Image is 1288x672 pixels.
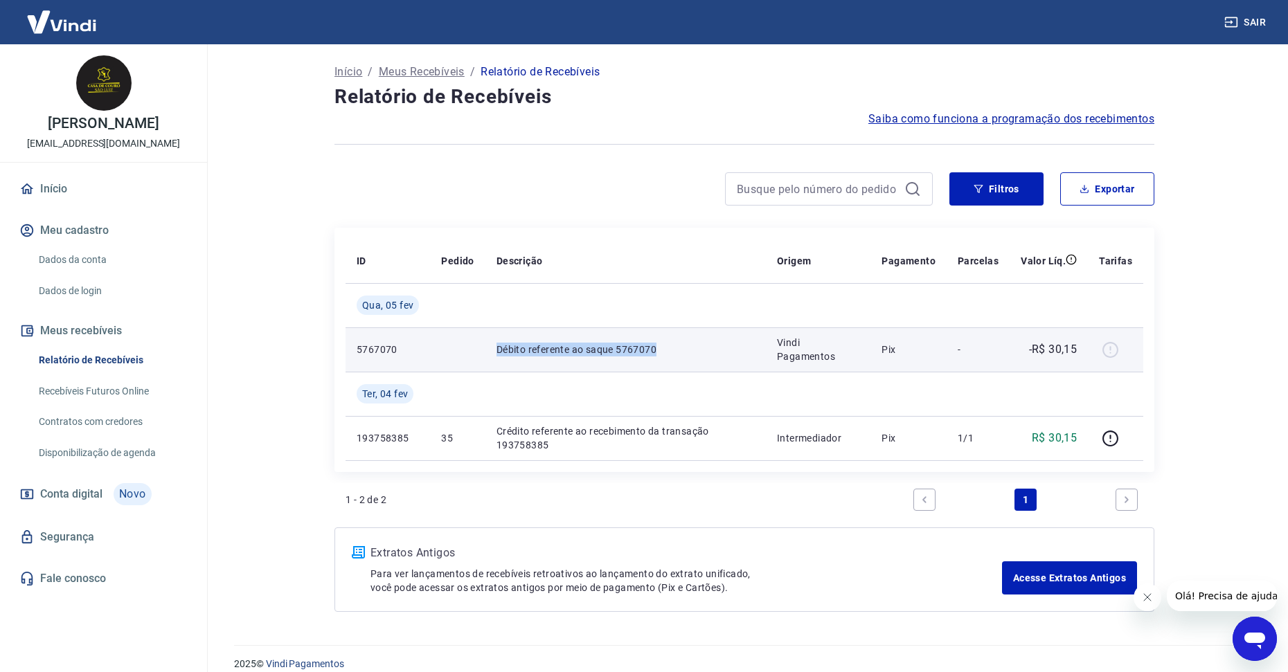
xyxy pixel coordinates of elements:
p: Pix [882,343,936,356]
p: Débito referente ao saque 5767070 [497,343,755,356]
p: 2025 © [234,657,1255,671]
a: Saiba como funciona a programação dos recebimentos [868,111,1154,127]
a: Início [334,64,362,80]
a: Page 1 is your current page [1014,489,1037,511]
iframe: Mensagem da empresa [1167,581,1277,611]
p: -R$ 30,15 [1029,341,1077,358]
button: Meus recebíveis [17,316,190,346]
p: [PERSON_NAME] [48,116,159,131]
p: Pedido [441,254,474,268]
a: Fale conosco [17,563,190,594]
img: ícone [352,546,365,559]
p: Vindi Pagamentos [777,336,859,363]
p: Relatório de Recebíveis [481,64,600,80]
ul: Pagination [908,483,1143,516]
img: Vindi [17,1,107,43]
p: Intermediador [777,431,859,445]
p: / [368,64,373,80]
span: Conta digital [40,484,102,504]
p: 5767070 [357,343,419,356]
a: Vindi Pagamentos [266,658,344,669]
p: 35 [441,431,474,445]
p: Para ver lançamentos de recebíveis retroativos ao lançamento do extrato unificado, você pode aces... [370,567,1002,594]
p: - [958,343,999,356]
p: Parcelas [958,254,999,268]
p: Valor Líq. [1021,254,1066,268]
iframe: Botão para abrir a janela de mensagens [1233,617,1277,661]
span: Qua, 05 fev [362,298,413,312]
p: 193758385 [357,431,419,445]
p: [EMAIL_ADDRESS][DOMAIN_NAME] [27,136,180,151]
p: Descrição [497,254,543,268]
span: Olá! Precisa de ajuda? [8,10,116,21]
a: Disponibilização de agenda [33,439,190,467]
p: Pix [882,431,936,445]
a: Previous page [913,489,936,511]
h4: Relatório de Recebíveis [334,83,1154,111]
a: Contratos com credores [33,408,190,436]
p: / [470,64,475,80]
a: Dados da conta [33,246,190,274]
button: Sair [1222,10,1271,35]
button: Filtros [949,172,1044,206]
input: Busque pelo número do pedido [737,179,899,199]
a: Meus Recebíveis [379,64,465,80]
p: Tarifas [1099,254,1132,268]
p: 1 - 2 de 2 [346,493,386,507]
p: Extratos Antigos [370,545,1002,561]
a: Dados de login [33,277,190,305]
p: 1/1 [958,431,999,445]
a: Conta digitalNovo [17,478,190,511]
p: R$ 30,15 [1032,430,1077,446]
button: Exportar [1060,172,1154,206]
p: Pagamento [882,254,936,268]
span: Ter, 04 fev [362,387,408,401]
a: Início [17,174,190,204]
a: Next page [1116,489,1138,511]
img: 08a53025-34e7-4c2a-b49c-e62a41d0fbfe.jpeg [76,55,132,111]
a: Acesse Extratos Antigos [1002,561,1137,594]
p: Crédito referente ao recebimento da transação 193758385 [497,424,755,452]
p: ID [357,254,366,268]
a: Recebíveis Futuros Online [33,377,190,406]
iframe: Fechar mensagem [1134,583,1161,611]
a: Segurança [17,522,190,552]
button: Meu cadastro [17,215,190,246]
a: Relatório de Recebíveis [33,346,190,374]
span: Novo [114,483,152,505]
p: Origem [777,254,811,268]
